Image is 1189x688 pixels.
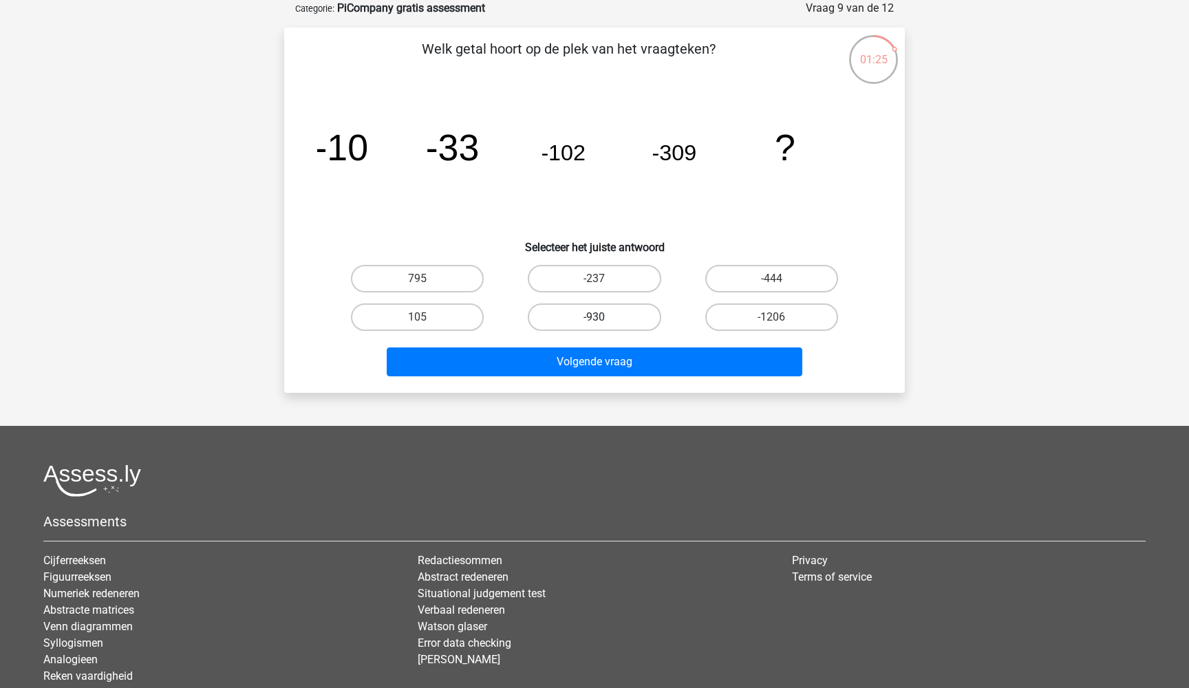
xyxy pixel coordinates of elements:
[43,513,1146,530] h5: Assessments
[43,620,133,633] a: Venn diagrammen
[43,636,103,649] a: Syllogismen
[306,230,883,254] h6: Selecteer het juiste antwoord
[43,587,140,600] a: Numeriek redeneren
[337,1,485,14] strong: PiCompany gratis assessment
[351,303,484,331] label: 105
[426,127,480,168] tspan: -33
[351,265,484,292] label: 795
[418,554,502,567] a: Redactiesommen
[792,554,828,567] a: Privacy
[418,587,546,600] a: Situational judgement test
[792,570,872,583] a: Terms of service
[306,39,831,80] p: Welk getal hoort op de plek van het vraagteken?
[705,265,838,292] label: -444
[43,603,134,616] a: Abstracte matrices
[387,347,803,376] button: Volgende vraag
[314,127,368,168] tspan: -10
[43,554,106,567] a: Cijferreeksen
[43,669,133,682] a: Reken vaardigheid
[43,570,111,583] a: Figuurreeksen
[541,140,586,165] tspan: -102
[43,653,98,666] a: Analogieen
[418,570,508,583] a: Abstract redeneren
[652,140,697,165] tspan: -309
[528,303,661,331] label: -930
[775,127,795,168] tspan: ?
[705,303,838,331] label: -1206
[418,603,505,616] a: Verbaal redeneren
[528,265,661,292] label: -237
[418,620,487,633] a: Watson glaser
[418,653,500,666] a: [PERSON_NAME]
[848,34,899,68] div: 01:25
[418,636,511,649] a: Error data checking
[295,3,334,14] small: Categorie:
[43,464,141,497] img: Assessly logo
